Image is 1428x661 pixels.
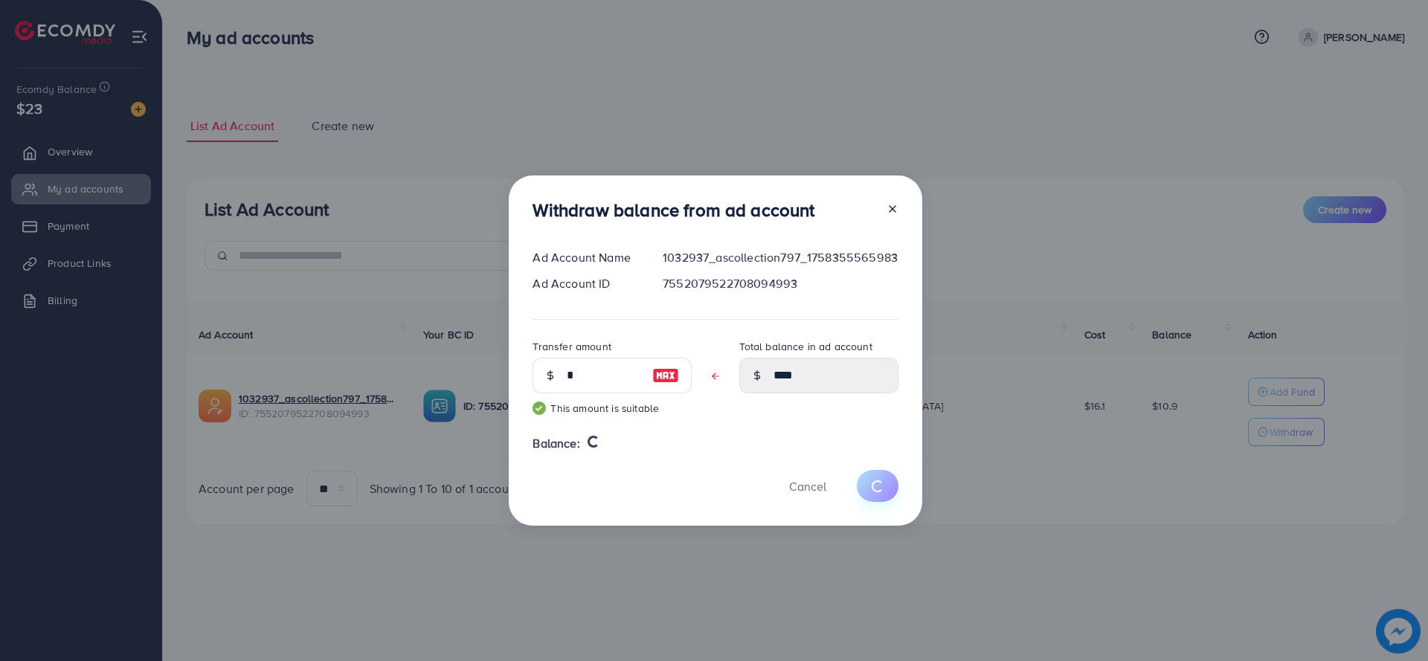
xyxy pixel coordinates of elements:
h3: Withdraw balance from ad account [533,199,814,221]
div: Ad Account ID [521,275,651,292]
div: 1032937_ascollection797_1758355565983 [651,249,910,266]
label: Total balance in ad account [739,339,872,354]
span: Balance: [533,435,579,452]
span: Cancel [789,478,826,494]
img: image [652,367,679,384]
div: 7552079522708094993 [651,275,910,292]
div: Ad Account Name [521,249,651,266]
img: guide [533,402,546,415]
label: Transfer amount [533,339,611,354]
small: This amount is suitable [533,401,692,416]
button: Cancel [771,470,845,502]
